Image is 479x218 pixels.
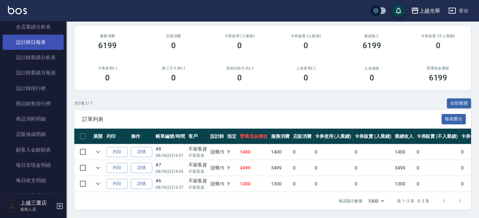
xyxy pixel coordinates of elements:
[3,111,64,127] a: 商品消耗明細
[208,176,226,192] td: 冠華 /5
[269,176,291,192] td: 1300
[281,34,331,38] h2: 卡券販賣 (入業績)
[156,168,185,174] p: 08/24 (日) 14:05
[442,114,466,124] button: 報表匯出
[304,73,308,82] h3: 0
[445,5,471,17] button: 登出
[215,66,265,70] h2: 其他付款方式(-)
[3,35,64,50] a: 設計師日報表
[188,168,207,174] p: 不留客資
[353,144,393,160] td: 0
[208,144,226,160] td: 冠華 /5
[291,129,313,144] th: 店販消費
[415,144,459,160] td: 0
[188,146,207,153] div: 不留客資
[238,129,269,144] th: 營業現金應收
[187,129,209,144] th: 客戶
[93,179,103,189] button: expand row
[105,129,129,144] th: 列印
[413,34,463,38] h2: 卡券販賣 (不入業績)
[226,144,238,160] td: Y
[3,50,64,65] a: 設計師業績分析表
[188,162,207,168] div: 不留客資
[148,66,198,70] h2: 第三方卡券(-)
[3,65,64,80] a: 設計師業績月報表
[105,73,110,82] h3: 0
[3,158,64,173] a: 每日非現金明細
[442,116,466,122] a: 報表匯出
[392,4,405,17] button: save
[131,179,152,189] a: 詳情
[156,153,185,159] p: 08/24 (日) 14:07
[347,34,397,38] h2: 業績收入
[347,66,397,70] h2: 入金儲值
[429,73,447,82] h3: 6199
[98,41,117,50] h3: 6199
[393,144,415,160] td: 1400
[365,192,386,210] div: 1000
[82,66,132,70] h2: 卡券使用(-)
[363,41,381,50] h3: 6199
[397,198,429,204] p: 第 1–3 筆 共 3 筆
[82,34,132,38] h3: 服務消費
[313,144,353,160] td: 0
[353,160,393,176] td: 0
[5,199,19,213] img: Person
[281,66,331,70] h2: 入金使用(-)
[154,176,187,192] td: #6
[238,176,269,192] td: 1300
[93,147,103,157] button: expand row
[188,177,207,184] div: 不留客資
[415,129,459,144] th: 卡券販賣 (不入業績)
[339,198,363,204] p: 每頁顯示數量
[370,73,374,82] h3: 0
[215,34,265,38] h2: 卡券使用 (入業績)
[237,73,242,82] h3: 0
[304,41,308,50] h3: 0
[156,184,185,190] p: 08/24 (日) 13:37
[3,96,64,111] a: 商品銷售排行榜
[131,147,152,157] a: 詳情
[313,160,353,176] td: 0
[408,4,443,18] button: 上越光華
[415,176,459,192] td: 0
[291,176,313,192] td: 0
[3,127,64,142] a: 店販抽成明細
[154,144,187,160] td: #8
[226,176,238,192] td: Y
[3,188,64,203] a: 收支分類明細表
[393,129,415,144] th: 業績收入
[238,160,269,176] td: 3499
[92,129,105,144] th: 展開
[393,176,415,192] td: 1300
[106,163,128,173] button: 列印
[154,160,187,176] td: #7
[93,163,103,173] button: expand row
[20,200,54,206] h5: 上越三重店
[208,160,226,176] td: 冠華 /5
[313,176,353,192] td: 0
[353,176,393,192] td: 0
[226,129,238,144] th: 指定
[171,73,176,82] h3: 0
[447,98,471,109] button: 全部展開
[129,129,154,144] th: 操作
[238,144,269,160] td: 1400
[3,173,64,188] a: 每日收支明細
[154,129,187,144] th: 帳單編號/時間
[291,160,313,176] td: 0
[106,179,128,189] button: 列印
[313,129,353,144] th: 卡券使用 (入業績)
[82,116,442,123] span: 訂單列表
[131,163,152,173] a: 詳情
[188,184,207,190] p: 不留客資
[74,100,93,106] p: 共 3 筆, 1 / 1
[269,129,291,144] th: 服務消費
[3,81,64,96] a: 設計師排行榜
[291,144,313,160] td: 0
[8,6,27,14] img: Logo
[415,160,459,176] td: 0
[436,41,440,50] h3: 0
[3,142,64,158] a: 顧客入金餘額表
[208,129,226,144] th: 設計師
